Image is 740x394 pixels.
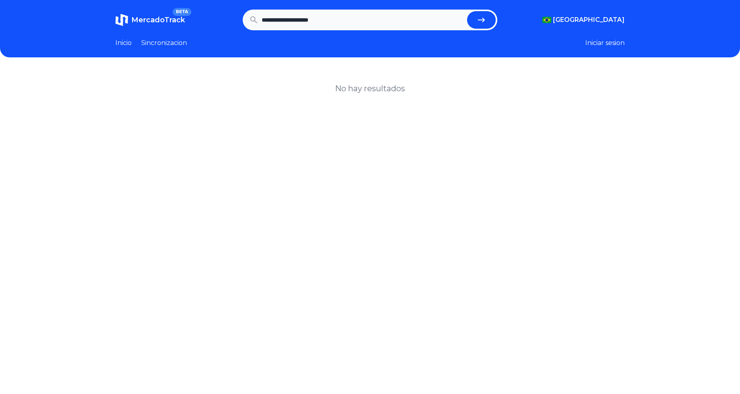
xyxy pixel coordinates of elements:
button: Iniciar sesion [585,38,625,48]
button: [GEOGRAPHIC_DATA] [542,15,625,25]
a: Sincronizacion [141,38,187,48]
span: BETA [173,8,191,16]
img: Brasil [542,17,551,23]
a: Inicio [115,38,132,48]
span: MercadoTrack [131,16,185,24]
h1: No hay resultados [335,83,405,94]
span: [GEOGRAPHIC_DATA] [553,15,625,25]
a: MercadoTrackBETA [115,14,185,26]
img: MercadoTrack [115,14,128,26]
